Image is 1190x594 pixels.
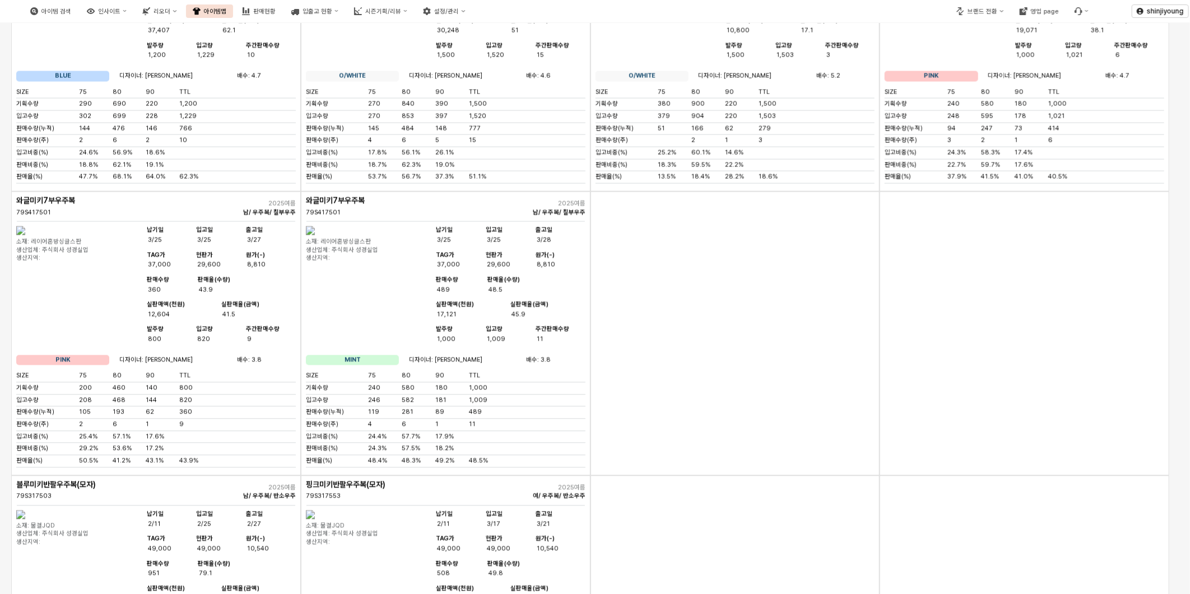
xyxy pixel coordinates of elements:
div: Menu item 6 [1068,4,1095,18]
div: 시즌기획/리뷰 [365,8,401,15]
button: 시즌기획/리뷰 [347,4,414,18]
button: 아이템맵 [186,4,233,18]
div: 판매현황 [253,8,276,15]
button: 영업 page [1013,4,1066,18]
button: shinjiyoung [1132,4,1189,18]
div: 아이템맵 [204,8,226,15]
div: 영업 page [1031,8,1059,15]
button: 아이템 검색 [24,4,78,18]
button: 입출고 현황 [285,4,345,18]
p: shinjiyoung [1147,7,1184,16]
div: 리오더 [154,8,170,15]
button: 설정/관리 [416,4,472,18]
button: 리오더 [136,4,183,18]
div: 설정/관리 [434,8,459,15]
button: 인사이트 [80,4,133,18]
div: 입출고 현황 [303,8,332,15]
div: 인사이트 [98,8,120,15]
div: 아이템 검색 [41,8,71,15]
div: 브랜드 전환 [968,8,997,15]
button: 판매현황 [235,4,282,18]
button: 브랜드 전환 [950,4,1010,18]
